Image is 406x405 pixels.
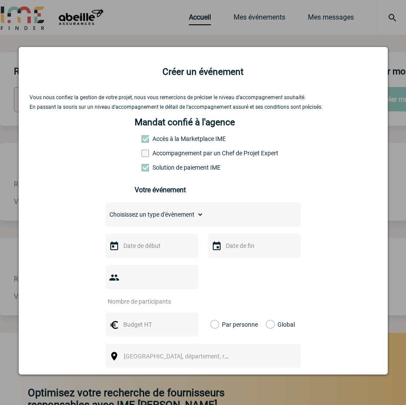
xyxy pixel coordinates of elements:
[124,353,244,360] span: [GEOGRAPHIC_DATA], département, région...
[142,150,180,157] label: Prestation payante
[30,67,377,77] h2: Créer un événement
[142,135,180,142] label: Accès à la Marketplace IME
[30,104,377,110] p: En passant la souris sur un niveau d’accompagnement le détail de l’accompagnement assuré et ses c...
[106,296,187,307] input: Nombre de participants
[30,94,377,100] p: Vous nous confiez la gestion de votre projet, nous vous remercions de préciser le niveau d’accomp...
[142,164,180,171] label: Conformité aux process achat client, Prise en charge de la facturation, Mutualisation de plusieur...
[210,312,220,337] label: Par personne
[135,117,235,127] h4: Mandat confié à l'agence
[135,186,271,194] h3: Votre événement
[121,240,181,251] input: Date de début
[266,312,271,337] label: Global
[224,240,284,251] input: Date de fin
[121,319,181,330] input: Budget HT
